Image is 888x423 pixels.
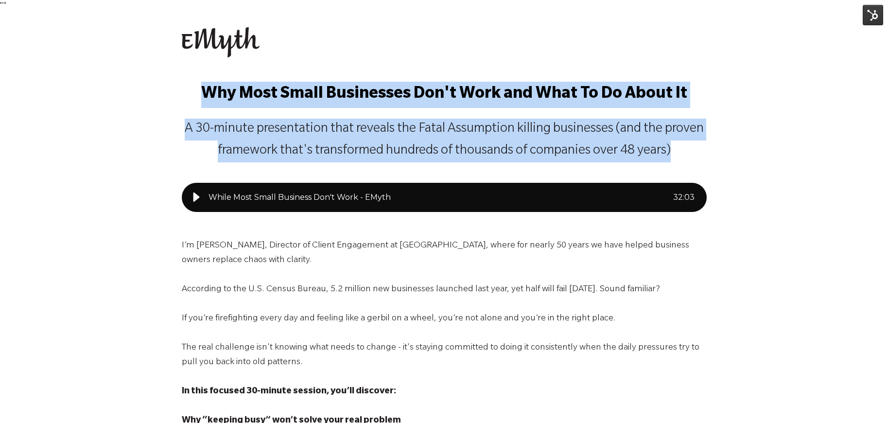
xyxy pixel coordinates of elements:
[182,183,707,212] div: Play audio: While Most Small Business Don't Work - EMyth
[187,188,206,207] div: Play
[673,192,695,203] div: 32 : 03
[863,5,883,25] img: HubSpot Tools Menu Toggle
[182,27,260,57] img: EMyth
[839,376,888,423] iframe: Chat Widget
[182,119,707,162] p: A 30-minute presentation that reveals the Fatal Assumption killing businesses (and the proven fra...
[201,86,687,104] span: Why Most Small Businesses Don't Work and What To Do About It
[209,192,673,203] div: While Most Small Business Don't Work - EMyth
[182,387,396,397] span: In this focused 30-minute session, you’ll discover:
